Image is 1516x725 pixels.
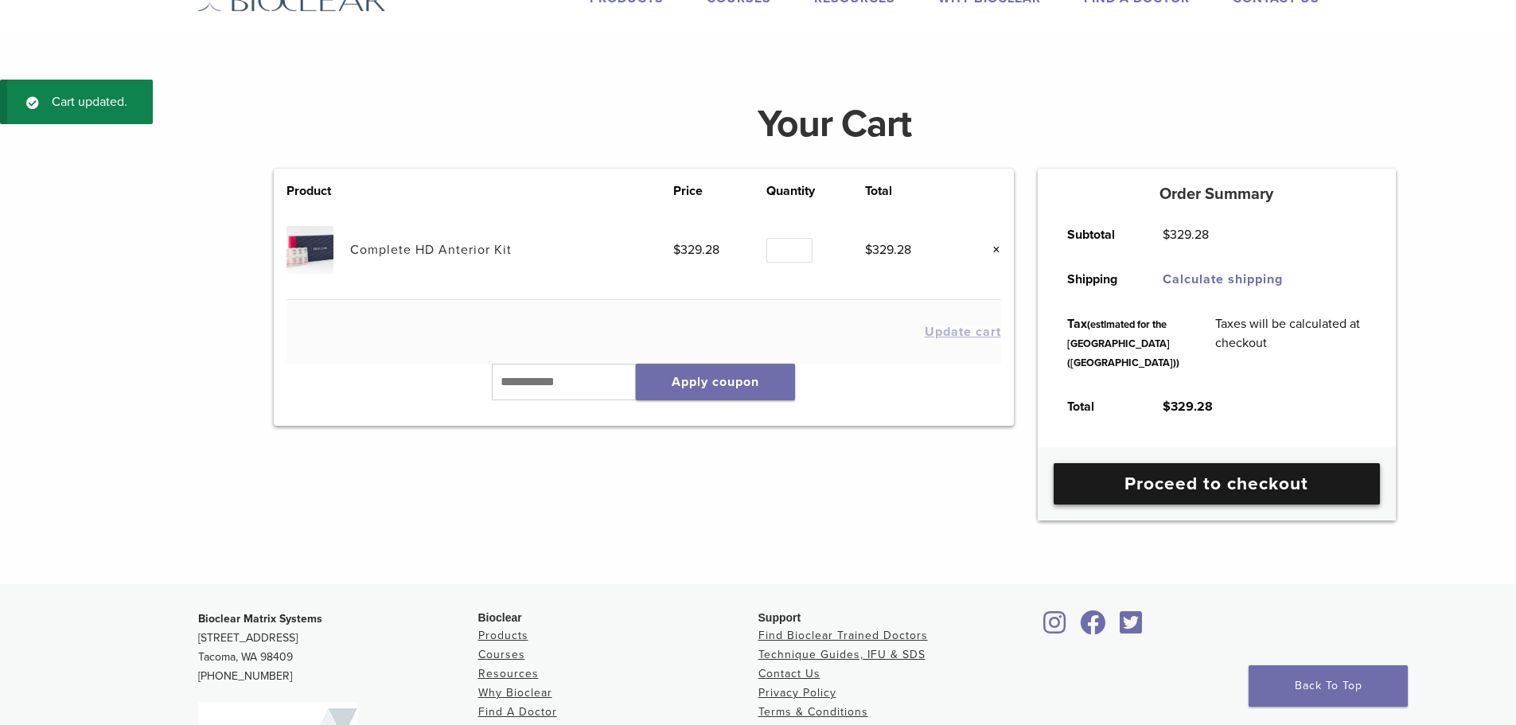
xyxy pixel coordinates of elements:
[865,181,959,201] th: Total
[925,325,1001,338] button: Update cart
[1163,227,1209,243] bdi: 329.28
[262,105,1408,143] h1: Your Cart
[1198,302,1384,384] td: Taxes will be calculated at checkout
[980,240,1001,260] a: Remove this item
[1115,620,1148,636] a: Bioclear
[758,705,868,719] a: Terms & Conditions
[1050,302,1198,384] th: Tax
[1054,463,1380,505] a: Proceed to checkout
[673,242,680,258] span: $
[1163,399,1171,415] span: $
[673,242,719,258] bdi: 329.28
[758,629,928,642] a: Find Bioclear Trained Doctors
[1038,185,1396,204] h5: Order Summary
[1067,318,1179,369] small: (estimated for the [GEOGRAPHIC_DATA] ([GEOGRAPHIC_DATA]))
[1050,384,1145,429] th: Total
[1050,257,1145,302] th: Shipping
[478,629,528,642] a: Products
[758,648,926,661] a: Technique Guides, IFU & SDS
[1039,620,1072,636] a: Bioclear
[636,364,795,400] button: Apply coupon
[1249,665,1408,707] a: Back To Top
[198,610,478,686] p: [STREET_ADDRESS] Tacoma, WA 98409 [PHONE_NUMBER]
[478,667,539,680] a: Resources
[758,667,820,680] a: Contact Us
[198,612,322,626] strong: Bioclear Matrix Systems
[766,181,865,201] th: Quantity
[478,705,557,719] a: Find A Doctor
[1163,399,1213,415] bdi: 329.28
[865,242,911,258] bdi: 329.28
[478,611,522,624] span: Bioclear
[286,226,333,273] img: Complete HD Anterior Kit
[286,181,350,201] th: Product
[478,686,552,700] a: Why Bioclear
[1163,271,1283,287] a: Calculate shipping
[865,242,872,258] span: $
[758,686,836,700] a: Privacy Policy
[1075,620,1112,636] a: Bioclear
[478,648,525,661] a: Courses
[350,242,512,258] a: Complete HD Anterior Kit
[1050,212,1145,257] th: Subtotal
[673,181,767,201] th: Price
[758,611,801,624] span: Support
[1163,227,1170,243] span: $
